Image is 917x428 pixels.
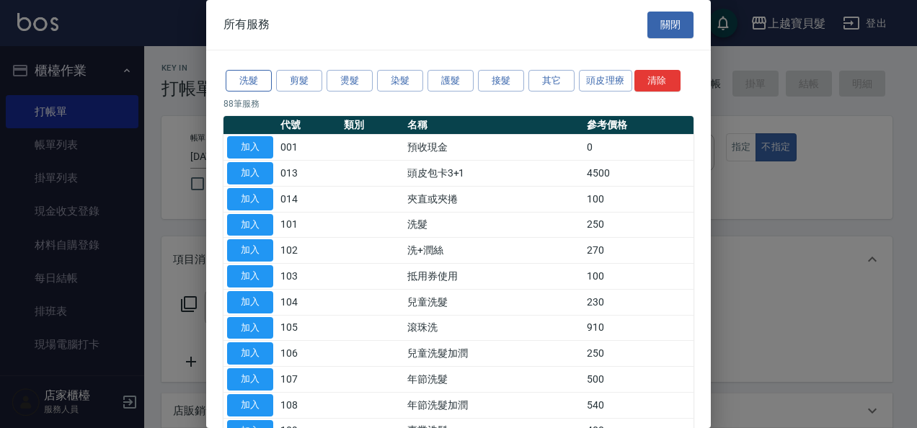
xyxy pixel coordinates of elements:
span: 所有服務 [223,17,270,32]
td: 910 [583,315,694,341]
td: 兒童洗髮加潤 [404,341,584,367]
td: 夾直或夾捲 [404,186,584,212]
td: 滾珠洗 [404,315,584,341]
button: 加入 [227,214,273,236]
button: 染髮 [377,70,423,92]
button: 護髮 [428,70,474,92]
td: 抵用券使用 [404,264,584,290]
p: 88 筆服務 [223,97,694,110]
button: 關閉 [647,12,694,38]
button: 加入 [227,239,273,262]
td: 103 [277,264,340,290]
button: 頭皮理療 [579,70,632,92]
button: 燙髮 [327,70,373,92]
td: 001 [277,135,340,161]
button: 加入 [227,162,273,184]
td: 106 [277,341,340,367]
td: 500 [583,367,694,393]
td: 0 [583,135,694,161]
td: 102 [277,238,340,264]
td: 頭皮包卡3+1 [404,161,584,187]
button: 加入 [227,291,273,313]
td: 預收現金 [404,135,584,161]
td: 年節洗髮加潤 [404,392,584,418]
th: 參考價格 [583,116,694,135]
td: 230 [583,289,694,315]
th: 類別 [340,116,404,135]
td: 洗+潤絲 [404,238,584,264]
td: 108 [277,392,340,418]
td: 年節洗髮 [404,367,584,393]
td: 540 [583,392,694,418]
button: 剪髮 [276,70,322,92]
th: 代號 [277,116,340,135]
button: 加入 [227,265,273,287]
button: 加入 [227,342,273,365]
button: 洗髮 [226,70,272,92]
td: 100 [583,186,694,212]
button: 加入 [227,317,273,339]
td: 洗髮 [404,212,584,238]
td: 250 [583,212,694,238]
td: 250 [583,341,694,367]
button: 加入 [227,394,273,416]
button: 清除 [634,70,681,92]
td: 100 [583,264,694,290]
td: 4500 [583,161,694,187]
button: 加入 [227,136,273,159]
td: 104 [277,289,340,315]
td: 107 [277,367,340,393]
button: 加入 [227,188,273,210]
th: 名稱 [404,116,584,135]
button: 其它 [528,70,575,92]
td: 101 [277,212,340,238]
button: 接髮 [478,70,524,92]
td: 014 [277,186,340,212]
td: 兒童洗髮 [404,289,584,315]
td: 105 [277,315,340,341]
td: 013 [277,161,340,187]
td: 270 [583,238,694,264]
button: 加入 [227,368,273,391]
